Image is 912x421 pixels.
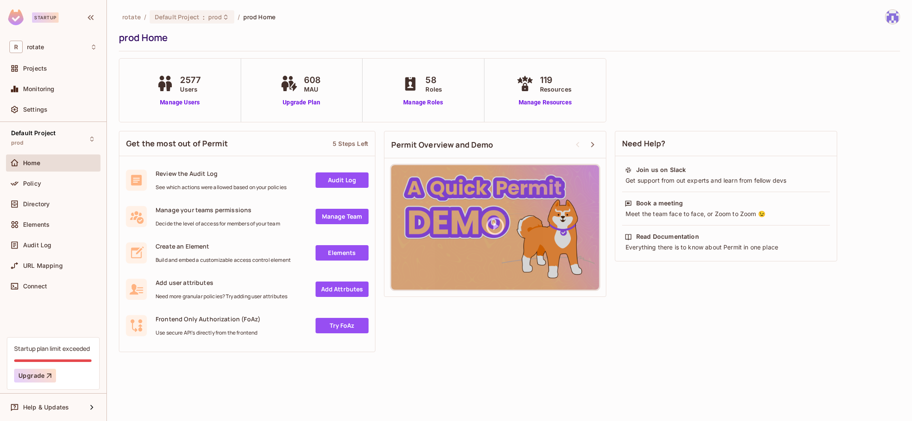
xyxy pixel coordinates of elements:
[304,85,321,94] span: MAU
[425,85,442,94] span: Roles
[27,44,44,50] span: Workspace: rotate
[316,172,369,188] a: Audit Log
[14,344,90,353] div: Startup plan limit exceeded
[316,318,369,333] a: Try FoAz
[316,209,369,224] a: Manage Team
[391,139,493,150] span: Permit Overview and Demo
[23,201,50,208] span: Directory
[156,279,287,287] span: Add user attributes
[180,74,201,86] span: 2577
[304,74,321,86] span: 608
[400,98,446,107] a: Manage Roles
[514,98,576,107] a: Manage Resources
[156,242,291,250] span: Create an Element
[625,210,827,218] div: Meet the team face to face, or Zoom to Zoom 😉
[625,176,827,185] div: Get support from out experts and learn from fellow devs
[156,184,286,191] span: See which actions were allowed based on your policies
[11,130,56,136] span: Default Project
[425,74,442,86] span: 58
[156,293,287,300] span: Need more granular policies? Try adding user attributes
[622,138,666,149] span: Need Help?
[119,31,896,44] div: prod Home
[14,369,56,382] button: Upgrade
[540,74,572,86] span: 119
[180,85,201,94] span: Users
[156,206,280,214] span: Manage your teams permissions
[154,98,205,107] a: Manage Users
[156,315,260,323] span: Frontend Only Authorization (FoAz)
[32,12,59,23] div: Startup
[316,245,369,261] a: Elements
[23,160,41,166] span: Home
[156,329,260,336] span: Use secure API's directly from the frontend
[625,243,827,252] div: Everything there is to know about Permit in one place
[23,262,63,269] span: URL Mapping
[11,139,24,146] span: prod
[23,221,50,228] span: Elements
[636,166,686,174] div: Join us on Slack
[540,85,572,94] span: Resources
[8,9,24,25] img: SReyMgAAAABJRU5ErkJggg==
[316,282,369,297] a: Add Attrbutes
[122,13,141,21] span: the active workspace
[636,232,699,241] div: Read Documentation
[885,10,900,24] img: yoongjia@letsrotate.com
[126,138,228,149] span: Get the most out of Permit
[636,199,683,208] div: Book a meeting
[243,13,275,21] span: prod Home
[23,106,47,113] span: Settings
[333,139,368,148] div: 5 Steps Left
[156,257,291,264] span: Build and embed a customizable access control element
[23,242,51,249] span: Audit Log
[23,86,55,92] span: Monitoring
[9,41,23,53] span: R
[156,169,286,178] span: Review the Audit Log
[23,404,69,411] span: Help & Updates
[156,220,280,227] span: Decide the level of access for members of your team
[23,283,47,290] span: Connect
[144,13,146,21] li: /
[238,13,240,21] li: /
[208,13,222,21] span: prod
[23,180,41,187] span: Policy
[23,65,47,72] span: Projects
[202,14,205,21] span: :
[155,13,199,21] span: Default Project
[278,98,325,107] a: Upgrade Plan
